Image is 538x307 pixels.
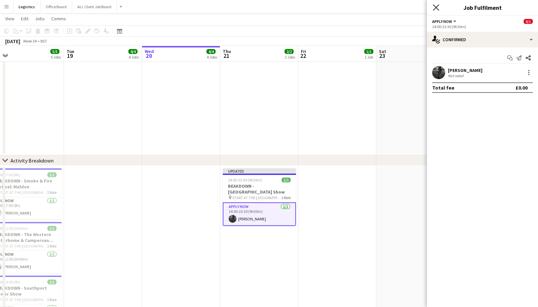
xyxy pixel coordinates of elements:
a: View [3,14,17,23]
span: Jobs [35,16,45,22]
span: 1/1 [364,49,373,54]
div: 2 Jobs [285,55,295,60]
div: 1 Job [365,55,373,60]
span: 5/5 [50,49,59,54]
span: APPLY NOW [432,19,452,24]
span: 14:00-23:30 (9h30m) [228,178,262,182]
h3: Job Fulfilment [427,3,538,12]
span: 1/1 [47,280,57,284]
button: Office Board [41,0,72,13]
div: Updated [223,168,296,174]
span: Comms [51,16,66,22]
div: [PERSON_NAME] [448,67,482,73]
span: 1 Role [47,297,57,302]
span: 1 Role [47,244,57,248]
span: 1 Role [281,195,291,200]
span: Wed [145,48,154,54]
div: 5 Jobs [51,55,61,60]
span: Fri [301,48,306,54]
div: 14:00-23:30 (9h30m) [432,24,533,29]
span: 1/1 [282,178,291,182]
div: Confirmed [427,32,538,47]
div: Total fee [432,84,454,91]
span: 2/2 [285,49,294,54]
div: BST [41,39,47,43]
div: [DATE] [5,38,20,44]
a: Edit [18,14,31,23]
span: 1/1 [47,226,57,231]
div: £0.00 [515,84,528,91]
span: START AT THE [GEOGRAPHIC_DATA] [232,195,281,200]
h3: BEAKDOWN - [GEOGRAPHIC_DATA] Show [223,183,296,195]
span: Sat [379,48,386,54]
span: 22 [300,52,306,60]
button: APPLY NOW [432,19,457,24]
span: 4/4 [206,49,216,54]
div: 4 Jobs [129,55,139,60]
span: Tue [67,48,74,54]
button: Logistics [13,0,41,13]
span: Thu [223,48,231,54]
span: 19 [66,52,74,60]
span: 21 [222,52,231,60]
span: Edit [21,16,28,22]
a: Jobs [32,14,47,23]
span: 23 [378,52,386,60]
span: 1/1 [47,172,57,177]
div: 4 Jobs [207,55,217,60]
span: 1 Role [47,190,57,195]
a: Comms [49,14,69,23]
span: 4/4 [128,49,138,54]
div: Not rated [448,73,465,78]
div: Activity Breakdown [10,157,54,164]
span: Week 34 [22,39,38,43]
span: 20 [144,52,154,60]
button: ALL Client Job Board [72,0,117,13]
app-job-card: Updated14:00-23:30 (9h30m)1/1BEAKDOWN - [GEOGRAPHIC_DATA] Show START AT THE [GEOGRAPHIC_DATA]1 Ro... [223,168,296,226]
span: 0/1 [524,19,533,24]
span: View [5,16,14,22]
app-card-role: APPLY NOW1/114:00-23:30 (9h30m)[PERSON_NAME] [223,202,296,226]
